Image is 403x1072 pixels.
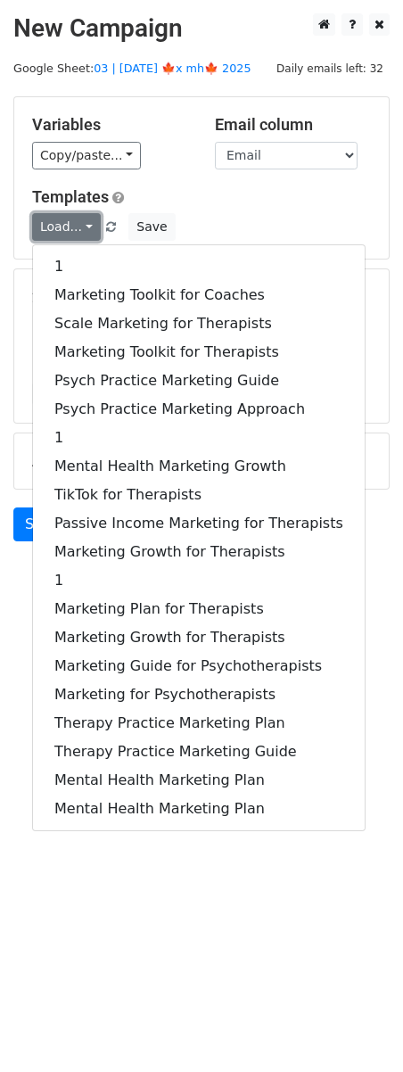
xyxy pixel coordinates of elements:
a: Scale Marketing for Therapists [33,309,365,338]
a: Marketing Plan for Therapists [33,595,365,623]
a: 03 | [DATE] 🍁x mh🍁 2025 [94,62,251,75]
a: 1 [33,252,365,281]
a: Psych Practice Marketing Guide [33,367,365,395]
a: Marketing Growth for Therapists [33,538,365,566]
a: Passive Income Marketing for Therapists [33,509,365,538]
span: Daily emails left: 32 [270,59,390,78]
a: TikTok for Therapists [33,481,365,509]
a: Psych Practice Marketing Approach [33,395,365,424]
h2: New Campaign [13,13,390,44]
a: Copy/paste... [32,142,141,169]
h5: Variables [32,115,188,135]
a: 1 [33,424,365,452]
a: Templates [32,187,109,206]
a: Mental Health Marketing Plan [33,795,365,823]
small: Google Sheet: [13,62,251,75]
a: Marketing for Psychotherapists [33,680,365,709]
iframe: Chat Widget [314,986,403,1072]
a: 1 [33,566,365,595]
h5: Email column [215,115,371,135]
button: Save [128,213,175,241]
a: Send [13,507,72,541]
a: Marketing Guide for Psychotherapists [33,652,365,680]
a: Mental Health Marketing Growth [33,452,365,481]
a: Therapy Practice Marketing Plan [33,709,365,738]
a: Mental Health Marketing Plan [33,766,365,795]
a: Marketing Growth for Therapists [33,623,365,652]
a: Therapy Practice Marketing Guide [33,738,365,766]
a: Marketing Toolkit for Therapists [33,338,365,367]
a: Daily emails left: 32 [270,62,390,75]
a: Load... [32,213,101,241]
a: Marketing Toolkit for Coaches [33,281,365,309]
